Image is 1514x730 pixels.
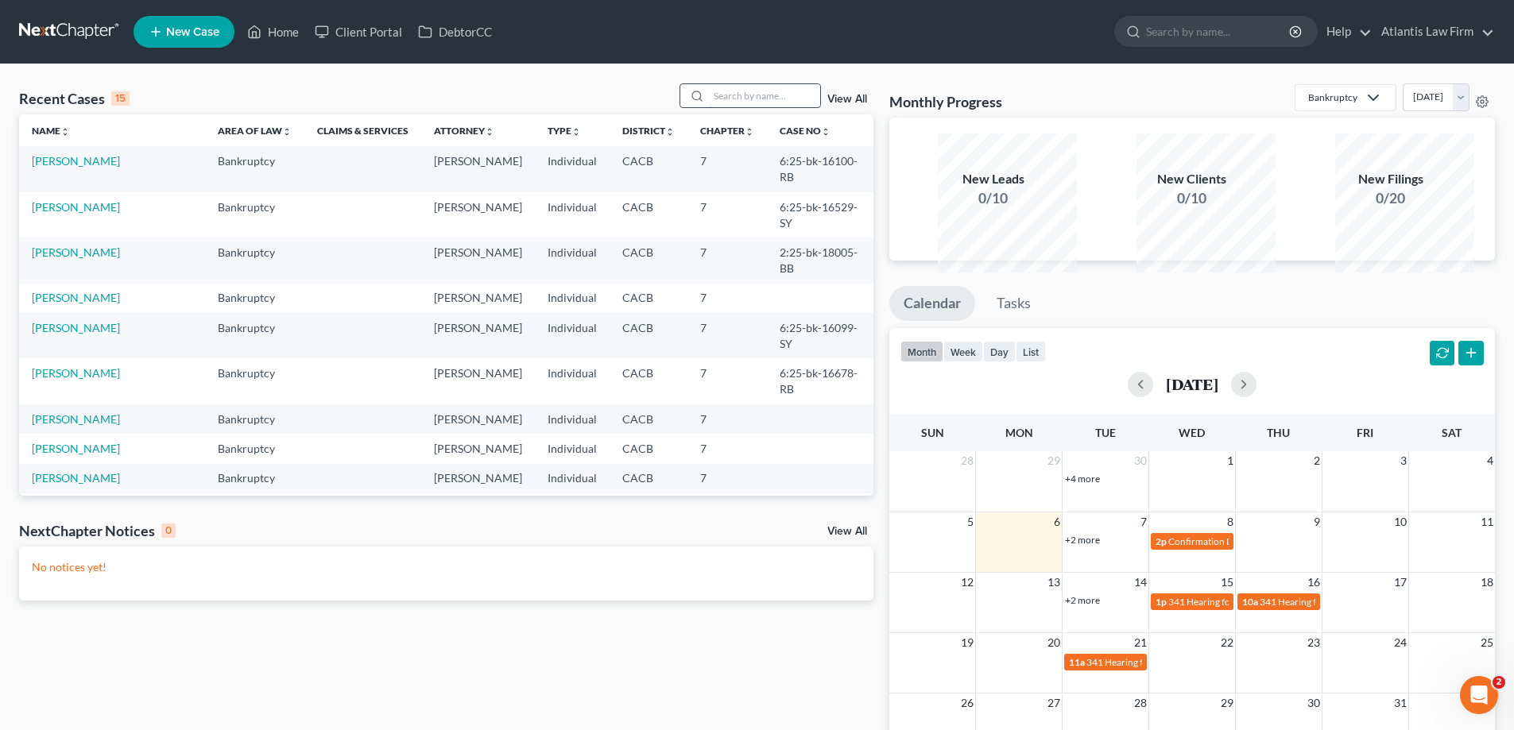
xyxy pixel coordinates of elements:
[687,313,767,358] td: 7
[982,286,1045,321] a: Tasks
[32,442,120,455] a: [PERSON_NAME]
[205,493,304,523] td: Bankruptcy
[1219,693,1235,713] span: 29
[1016,341,1046,362] button: list
[32,412,120,426] a: [PERSON_NAME]
[1399,451,1408,470] span: 3
[205,434,304,463] td: Bankruptcy
[959,451,975,470] span: 28
[687,284,767,313] td: 7
[1306,633,1322,652] span: 23
[1136,170,1248,188] div: New Clients
[610,404,687,434] td: CACB
[421,404,535,434] td: [PERSON_NAME]
[1392,693,1408,713] span: 31
[548,125,581,137] a: Typeunfold_more
[767,238,873,283] td: 2:25-bk-18005-BB
[1219,633,1235,652] span: 22
[889,286,975,321] a: Calendar
[767,358,873,404] td: 6:25-bk-16678-RB
[60,127,70,137] i: unfold_more
[767,313,873,358] td: 6:25-bk-16099-SY
[571,127,581,137] i: unfold_more
[205,404,304,434] td: Bankruptcy
[32,125,70,137] a: Nameunfold_more
[421,146,535,191] td: [PERSON_NAME]
[959,633,975,652] span: 19
[687,464,767,493] td: 7
[239,17,307,46] a: Home
[205,192,304,238] td: Bankruptcy
[1069,656,1085,668] span: 11a
[282,127,292,137] i: unfold_more
[1166,376,1218,392] h2: [DATE]
[421,358,535,404] td: [PERSON_NAME]
[1156,596,1167,608] span: 1p
[421,313,535,358] td: [PERSON_NAME]
[687,434,767,463] td: 7
[1139,512,1148,531] span: 7
[687,358,767,404] td: 7
[218,125,292,137] a: Area of Lawunfold_more
[610,493,687,523] td: CACB
[610,146,687,191] td: CACB
[535,192,610,238] td: Individual
[421,192,535,238] td: [PERSON_NAME]
[111,91,130,106] div: 15
[1373,17,1494,46] a: Atlantis Law Firm
[1312,512,1322,531] span: 9
[535,464,610,493] td: Individual
[1306,693,1322,713] span: 30
[1392,573,1408,592] span: 17
[1357,426,1373,439] span: Fri
[983,341,1016,362] button: day
[687,404,767,434] td: 7
[32,291,120,304] a: [PERSON_NAME]
[535,313,610,358] td: Individual
[938,170,1049,188] div: New Leads
[687,238,767,283] td: 7
[1133,573,1148,592] span: 14
[827,94,867,105] a: View All
[687,493,767,523] td: 7
[1312,451,1322,470] span: 2
[166,26,219,38] span: New Case
[610,192,687,238] td: CACB
[32,245,120,259] a: [PERSON_NAME]
[767,146,873,191] td: 6:25-bk-16100-RB
[1065,534,1100,546] a: +2 more
[307,17,410,46] a: Client Portal
[1485,451,1495,470] span: 4
[1095,426,1116,439] span: Tue
[700,125,754,137] a: Chapterunfold_more
[19,89,130,108] div: Recent Cases
[1460,676,1498,714] iframe: Intercom live chat
[485,127,494,137] i: unfold_more
[665,127,675,137] i: unfold_more
[205,238,304,283] td: Bankruptcy
[1046,451,1062,470] span: 29
[921,426,944,439] span: Sun
[32,471,120,485] a: [PERSON_NAME]
[943,341,983,362] button: week
[1179,426,1205,439] span: Wed
[1392,633,1408,652] span: 24
[434,125,494,137] a: Attorneyunfold_more
[1219,573,1235,592] span: 15
[1046,633,1062,652] span: 20
[1392,512,1408,531] span: 10
[900,341,943,362] button: month
[1168,535,1337,547] span: Confirmation Date for [PERSON_NAME]
[938,188,1049,208] div: 0/10
[1052,512,1062,531] span: 6
[622,125,675,137] a: Districtunfold_more
[1146,17,1291,46] input: Search by name...
[610,434,687,463] td: CACB
[1133,451,1148,470] span: 30
[32,366,120,380] a: [PERSON_NAME]
[1136,188,1248,208] div: 0/10
[1479,633,1495,652] span: 25
[687,146,767,191] td: 7
[1133,633,1148,652] span: 21
[421,493,535,523] td: [PERSON_NAME]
